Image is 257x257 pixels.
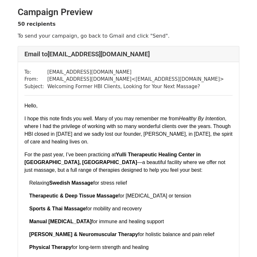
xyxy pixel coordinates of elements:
div: Hello, [24,102,233,110]
i: Healthy By Intention [179,116,225,121]
td: From: [24,76,47,83]
td: Welcoming Former HBI Clients, Looking for Your Next Massage? [47,83,224,90]
b: [PERSON_NAME] & Neuromuscular Therapy [29,232,138,237]
td: [EMAIL_ADDRESS][DOMAIN_NAME] [47,69,224,76]
div: For the past year, I’ve been practicing at —a beautiful facility where we offer not just massage,... [24,151,233,174]
h4: Email to [EMAIL_ADDRESS][DOMAIN_NAME] [24,50,233,58]
div: for holistic balance and pain relief [29,231,233,238]
h2: Campaign Preview [18,7,239,18]
div: for long-term strength and healing [29,243,233,251]
strong: 50 recipients [18,21,56,27]
b: Manual [MEDICAL_DATA] [29,219,92,224]
b: Yulli Therapeutic Healing Center in [GEOGRAPHIC_DATA], [GEOGRAPHIC_DATA] [24,152,201,165]
div: I hope this note finds you well. Many of you may remember me from , where I had the privilege of ... [24,115,233,146]
div: Relaxing for stress relief [29,179,233,187]
td: To: [24,69,47,76]
div: for immune and healing support [29,218,233,225]
b: Sports & Thai Massage [29,206,86,211]
td: [EMAIL_ADDRESS][DOMAIN_NAME] < [EMAIL_ADDRESS][DOMAIN_NAME] > [47,76,224,83]
div: for mobility and recovery [29,205,233,213]
b: Physical Therapy [29,244,72,250]
td: Subject: [24,83,47,90]
b: Therapeutic & Deep Tissue Massage [29,193,118,198]
b: Swedish Massage [49,180,93,186]
div: for [MEDICAL_DATA] or tension [29,192,233,200]
p: To send your campaign, go back to Gmail and click "Send". [18,32,239,39]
